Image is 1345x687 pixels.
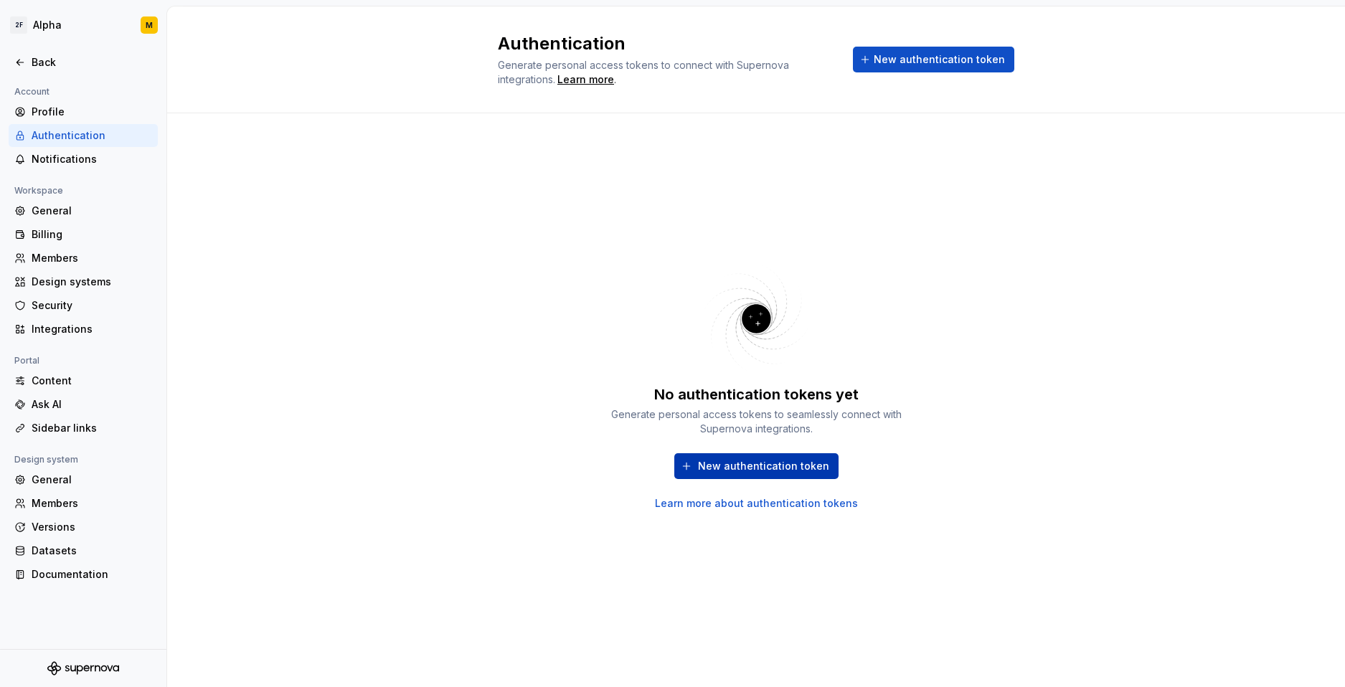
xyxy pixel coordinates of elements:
[9,539,158,562] a: Datasets
[32,421,152,435] div: Sidebar links
[33,18,62,32] div: Alpha
[32,275,152,289] div: Design systems
[32,55,152,70] div: Back
[853,47,1014,72] button: New authentication token
[874,52,1005,67] span: New authentication token
[9,100,158,123] a: Profile
[9,417,158,440] a: Sidebar links
[32,544,152,558] div: Datasets
[32,105,152,119] div: Profile
[9,182,69,199] div: Workspace
[9,492,158,515] a: Members
[32,520,152,534] div: Versions
[9,223,158,246] a: Billing
[32,496,152,511] div: Members
[32,298,152,313] div: Security
[32,322,152,336] div: Integrations
[9,369,158,392] a: Content
[146,19,153,31] div: M
[498,32,836,55] h2: Authentication
[9,124,158,147] a: Authentication
[32,128,152,143] div: Authentication
[9,516,158,539] a: Versions
[9,270,158,293] a: Design systems
[9,51,158,74] a: Back
[9,318,158,341] a: Integrations
[498,59,792,85] span: Generate personal access tokens to connect with Supernova integrations.
[9,247,158,270] a: Members
[9,468,158,491] a: General
[32,152,152,166] div: Notifications
[32,251,152,265] div: Members
[557,72,614,87] a: Learn more
[32,204,152,218] div: General
[9,294,158,317] a: Security
[674,453,839,479] button: New authentication token
[9,83,55,100] div: Account
[32,374,152,388] div: Content
[9,563,158,586] a: Documentation
[32,227,152,242] div: Billing
[654,384,859,404] div: No authentication tokens yet
[9,148,158,171] a: Notifications
[32,473,152,487] div: General
[32,397,152,412] div: Ask AI
[9,352,45,369] div: Portal
[9,393,158,416] a: Ask AI
[655,496,858,511] a: Learn more about authentication tokens
[47,661,119,676] svg: Supernova Logo
[605,407,907,436] div: Generate personal access tokens to seamlessly connect with Supernova integrations.
[698,459,829,473] span: New authentication token
[9,451,84,468] div: Design system
[9,199,158,222] a: General
[3,9,164,41] button: 2FAlphaM
[555,75,616,85] span: .
[10,16,27,34] div: 2F
[32,567,152,582] div: Documentation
